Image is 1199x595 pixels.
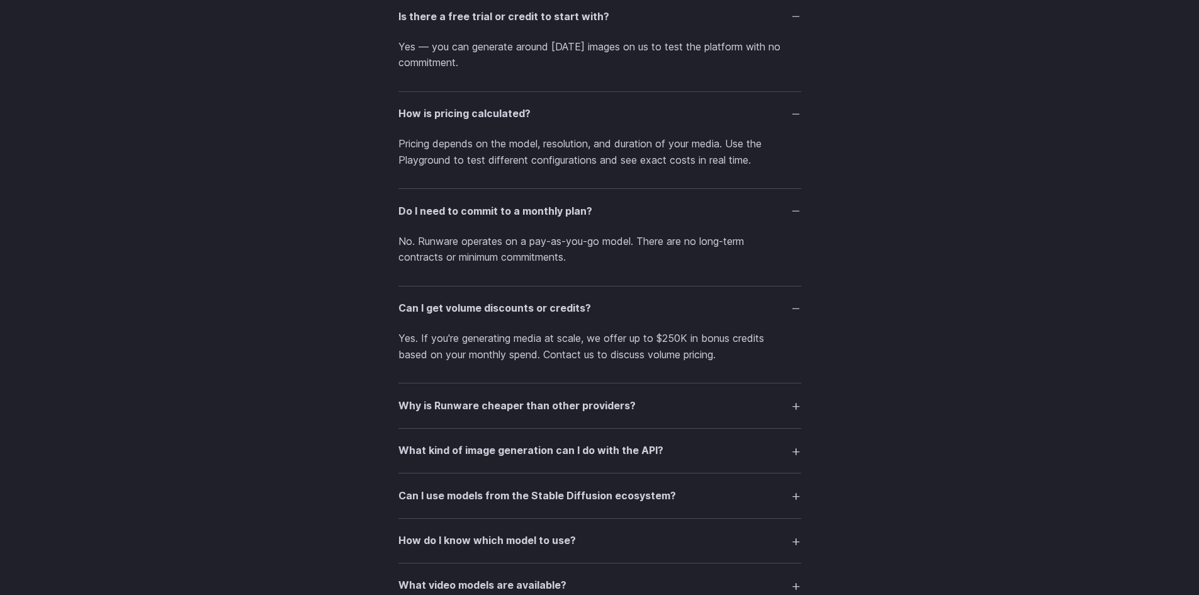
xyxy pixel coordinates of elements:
[398,443,663,459] h3: What kind of image generation can I do with the API?
[398,331,801,363] p: Yes. If you're generating media at scale, we offer up to $250K in bonus credits based on your mon...
[398,106,531,122] h3: How is pricing calculated?
[398,398,636,414] h3: Why is Runware cheaper than other providers?
[398,577,566,594] h3: What video models are available?
[398,533,576,549] h3: How do I know which model to use?
[398,199,801,223] summary: Do I need to commit to a monthly plan?
[398,488,676,504] h3: Can I use models from the Stable Diffusion ecosystem?
[398,439,801,463] summary: What kind of image generation can I do with the API?
[398,9,609,25] h3: Is there a free trial or credit to start with?
[398,529,801,553] summary: How do I know which model to use?
[398,300,591,317] h3: Can I get volume discounts or credits?
[398,394,801,417] summary: Why is Runware cheaper than other providers?
[398,102,801,126] summary: How is pricing calculated?
[398,203,592,220] h3: Do I need to commit to a monthly plan?
[398,39,801,71] p: Yes — you can generate around [DATE] images on us to test the platform with no commitment.
[398,297,801,320] summary: Can I get volume discounts or credits?
[398,234,801,266] p: No. Runware operates on a pay-as-you-go model. There are no long-term contracts or minimum commit...
[398,484,801,507] summary: Can I use models from the Stable Diffusion ecosystem?
[398,4,801,28] summary: Is there a free trial or credit to start with?
[398,136,801,168] p: Pricing depends on the model, resolution, and duration of your media. Use the Playground to test ...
